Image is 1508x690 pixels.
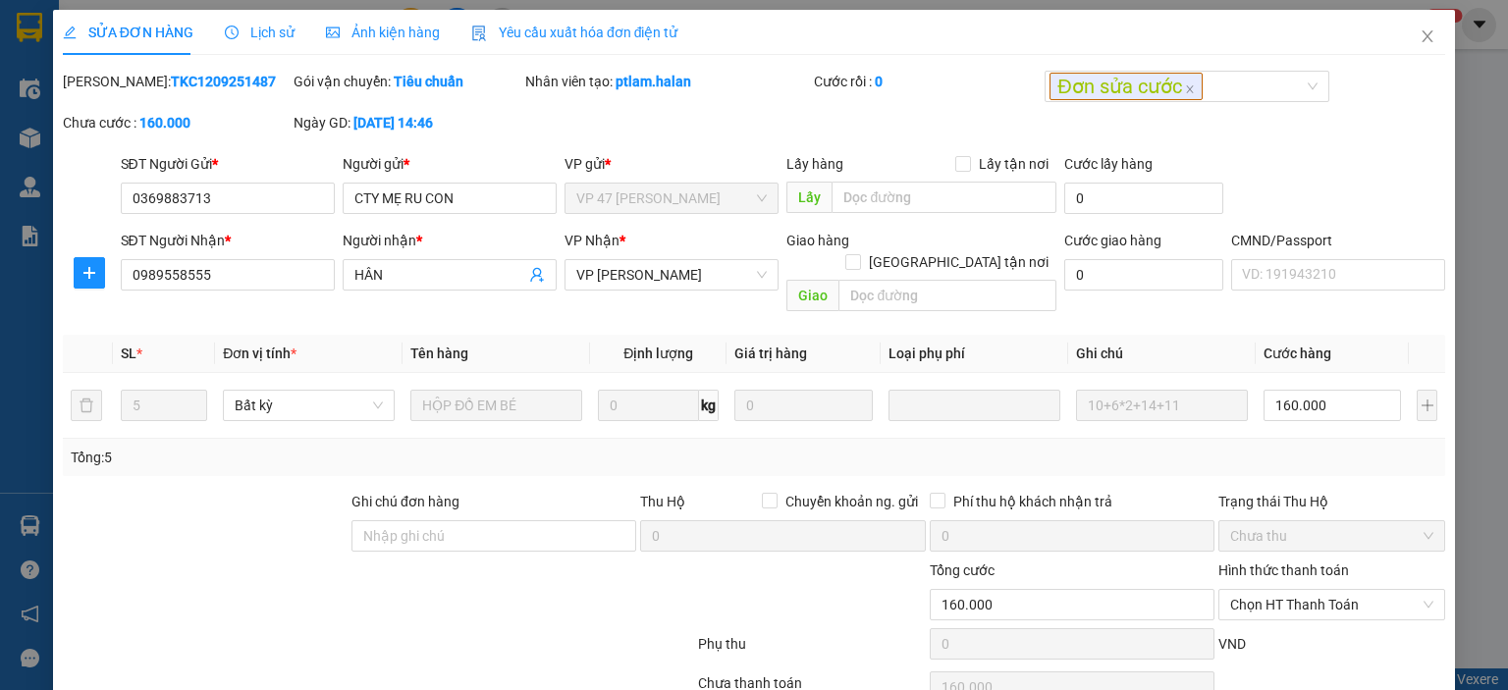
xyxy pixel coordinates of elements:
[875,74,883,89] b: 0
[1417,390,1437,421] button: plus
[121,230,335,251] div: SĐT Người Nhận
[63,112,290,133] div: Chưa cước :
[565,233,619,248] span: VP Nhận
[121,153,335,175] div: SĐT Người Gửi
[832,182,1056,213] input: Dọc đường
[734,390,872,421] input: 0
[786,233,849,248] span: Giao hàng
[225,25,295,40] span: Lịch sử
[394,74,463,89] b: Tiêu chuẩn
[861,251,1056,273] span: [GEOGRAPHIC_DATA] tận nơi
[1064,259,1223,291] input: Cước giao hàng
[838,280,1056,311] input: Dọc đường
[351,520,636,552] input: Ghi chú đơn hàng
[326,25,440,40] span: Ảnh kiện hàng
[786,182,832,213] span: Lấy
[945,491,1120,512] span: Phí thu hộ khách nhận trả
[699,390,719,421] span: kg
[786,156,843,172] span: Lấy hàng
[1231,230,1445,251] div: CMND/Passport
[235,391,383,420] span: Bất kỳ
[343,230,557,251] div: Người nhận
[74,257,105,289] button: plus
[971,153,1056,175] span: Lấy tận nơi
[529,267,545,283] span: user-add
[471,26,487,41] img: icon
[343,153,557,175] div: Người gửi
[930,562,995,578] span: Tổng cước
[71,447,583,468] div: Tổng: 5
[294,71,520,92] div: Gói vận chuyển:
[1218,491,1445,512] div: Trạng thái Thu Hộ
[1420,28,1435,44] span: close
[351,494,459,509] label: Ghi chú đơn hàng
[1230,590,1433,619] span: Chọn HT Thanh Toán
[734,345,807,361] span: Giá trị hàng
[576,260,767,290] span: VP Hoàng Văn Thụ
[1185,84,1195,94] span: close
[640,494,685,509] span: Thu Hộ
[1068,335,1256,373] th: Ghi chú
[623,345,693,361] span: Định lượng
[1230,521,1433,551] span: Chưa thu
[525,71,810,92] div: Nhân viên tạo:
[1076,390,1248,421] input: Ghi Chú
[616,74,691,89] b: ptlam.halan
[326,26,340,39] span: picture
[576,184,767,213] span: VP 47 Trần Khát Chân
[71,390,102,421] button: delete
[471,25,678,40] span: Yêu cầu xuất hóa đơn điện tử
[294,112,520,133] div: Ngày GD:
[881,335,1068,373] th: Loại phụ phí
[1218,636,1246,652] span: VND
[121,345,136,361] span: SL
[1400,10,1455,65] button: Close
[696,633,927,667] div: Phụ thu
[1064,183,1223,214] input: Cước lấy hàng
[565,153,779,175] div: VP gửi
[786,280,838,311] span: Giao
[63,71,290,92] div: [PERSON_NAME]:
[63,26,77,39] span: edit
[1064,233,1161,248] label: Cước giao hàng
[353,115,433,131] b: [DATE] 14:46
[778,491,926,512] span: Chuyển khoản ng. gửi
[75,265,104,281] span: plus
[1264,345,1331,361] span: Cước hàng
[410,345,468,361] span: Tên hàng
[225,26,239,39] span: clock-circle
[139,115,190,131] b: 160.000
[223,345,296,361] span: Đơn vị tính
[63,25,193,40] span: SỬA ĐƠN HÀNG
[171,74,276,89] b: TKC1209251487
[1050,73,1202,100] span: Đơn sửa cước
[1218,562,1349,578] label: Hình thức thanh toán
[410,390,582,421] input: VD: Bàn, Ghế
[814,71,1041,92] div: Cước rồi :
[1064,156,1153,172] label: Cước lấy hàng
